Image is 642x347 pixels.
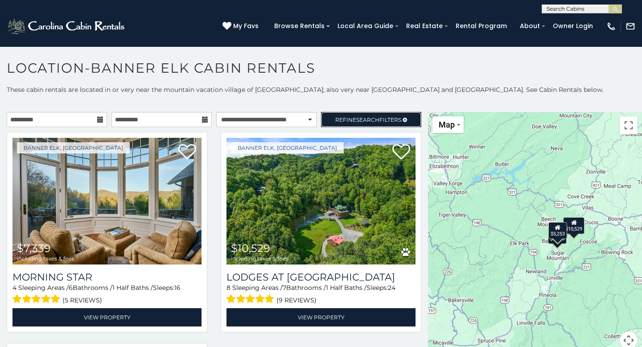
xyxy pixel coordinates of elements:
a: Browse Rentals [270,19,329,33]
div: $10,529 [563,217,584,234]
img: White-1-2.png [7,17,127,35]
img: Morning Star [12,138,202,264]
span: 4 [12,284,16,292]
img: Lodges at Eagle Ridge [226,138,416,264]
a: RefineSearchFilters [321,112,421,127]
span: (9 reviews) [276,294,317,306]
span: 16 [174,284,181,292]
span: Search [356,116,379,123]
span: Map [439,120,455,129]
a: Rental Program [451,19,511,33]
a: Local Area Guide [333,19,398,33]
div: $7,339 [548,227,567,244]
a: Morning Star [12,271,202,283]
a: Banner Elk, [GEOGRAPHIC_DATA] [17,142,130,153]
span: 6 [69,284,73,292]
span: 8 [226,284,230,292]
a: View Property [226,308,416,326]
span: 1 Half Baths / [112,284,153,292]
a: Banner Elk, [GEOGRAPHIC_DATA] [231,142,344,153]
span: including taxes & fees [231,256,288,261]
span: 24 [388,284,395,292]
h3: Lodges at Eagle Ridge [226,271,416,283]
a: Real Estate [402,19,447,33]
span: 1 Half Baths / [326,284,366,292]
a: View Property [12,308,202,326]
span: My Favs [233,21,259,31]
button: Change map style [432,116,464,133]
span: including taxes & fees [17,256,74,261]
a: Lodges at Eagle Ridge $10,529 including taxes & fees [226,138,416,264]
a: My Favs [222,21,261,31]
img: mail-regular-white.png [626,21,635,31]
a: Morning Star $7,339 including taxes & fees [12,138,202,264]
a: About [515,19,544,33]
div: Sleeping Areas / Bathrooms / Sleeps: [12,283,202,306]
img: phone-regular-white.png [606,21,616,31]
a: Owner Login [548,19,597,33]
span: (5 reviews) [62,294,102,306]
div: Sleeping Areas / Bathrooms / Sleeps: [226,283,416,306]
span: 7 [283,284,286,292]
span: Refine Filters [335,116,401,123]
button: Toggle fullscreen view [620,116,638,134]
a: Add to favorites [392,143,410,162]
span: $7,339 [17,242,51,255]
span: $10,529 [231,242,270,255]
a: Lodges at [GEOGRAPHIC_DATA] [226,271,416,283]
a: Add to favorites [178,143,196,162]
div: $5,253 [548,222,567,239]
